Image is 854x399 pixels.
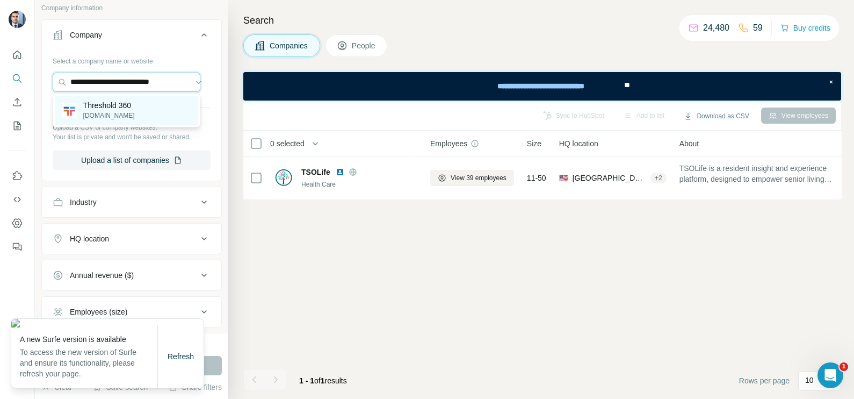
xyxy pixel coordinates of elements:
[299,376,347,385] span: results
[650,173,667,183] div: + 2
[559,173,568,183] span: 🇺🇸
[9,116,26,136] button: My lists
[9,166,26,186] button: Use Surfe on LinkedIn
[270,138,305,149] span: 0 selected
[352,40,377,51] span: People
[559,138,598,149] span: HQ location
[11,319,204,327] img: e7af4049-9299-4b67-9748-2311bbef1a4c
[70,233,109,244] div: HQ location
[9,190,26,209] button: Use Surfe API
[20,347,157,379] p: To access the new version of Surfe and ensure its functionality, please refresh your page.
[270,40,309,51] span: Companies
[41,3,222,13] p: Company information
[53,132,211,142] p: Your list is private and won't be saved or shared.
[243,13,841,28] h4: Search
[276,169,293,187] img: Logo of TSOLife
[301,180,417,189] div: Health Care
[780,20,830,35] button: Buy credits
[817,362,843,388] iframe: Intercom live chat
[753,22,763,34] p: 59
[42,22,221,52] button: Company
[9,213,26,233] button: Dashboard
[679,138,699,149] span: About
[9,92,26,112] button: Enrich CSV
[9,11,26,28] img: Avatar
[703,22,729,34] p: 24,480
[70,307,127,317] div: Employees (size)
[321,376,325,385] span: 1
[679,163,838,184] span: TSOLife is a resident insight and experience platform, designed to empower senior living operator...
[430,170,514,186] button: View 39 employees
[805,375,814,386] p: 10
[53,151,211,170] button: Upload a list of companies
[83,100,135,111] p: Threshold 360
[451,173,506,183] span: View 39 employees
[42,226,221,252] button: HQ location
[70,30,102,40] div: Company
[9,45,26,65] button: Quick start
[9,69,26,88] button: Search
[314,376,321,385] span: of
[336,168,344,176] img: LinkedIn logo
[20,334,157,345] p: A new Surfe version is available
[527,173,546,183] span: 11-50
[42,262,221,288] button: Annual revenue ($)
[301,167,330,177] span: TSOLife
[430,138,467,149] span: Employees
[527,138,541,149] span: Size
[573,173,646,183] span: [GEOGRAPHIC_DATA], [US_STATE]
[62,103,77,118] img: Threshold 360
[53,52,211,66] div: Select a company name or website
[70,270,134,281] div: Annual revenue ($)
[9,237,26,256] button: Feedback
[42,189,221,215] button: Industry
[739,375,790,386] span: Rows per page
[70,197,97,208] div: Industry
[168,352,194,361] span: Refresh
[83,111,135,120] p: [DOMAIN_NAME]
[299,376,314,385] span: 1 - 1
[243,72,841,101] iframe: Banner
[160,347,201,366] button: Refresh
[839,362,848,371] span: 1
[676,108,756,124] button: Download as CSV
[42,299,221,325] button: Employees (size)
